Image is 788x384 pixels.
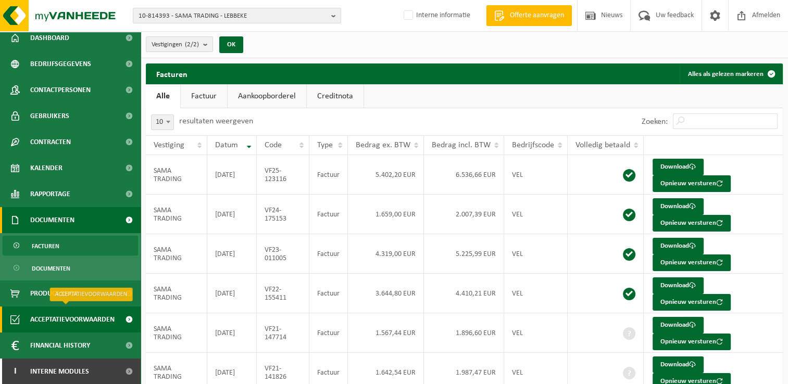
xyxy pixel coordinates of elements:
a: Download [653,317,704,334]
span: Vestigingen [152,37,199,53]
button: OK [219,36,243,53]
button: 10-814393 - SAMA TRADING - LEBBEKE [133,8,341,23]
td: VF25-123116 [257,155,310,195]
span: Bedrijfsgegevens [30,51,91,77]
span: Facturen [32,236,59,256]
td: SAMA TRADING [146,274,207,313]
td: 5.225,99 EUR [424,234,504,274]
td: Factuur [309,195,348,234]
a: Offerte aanvragen [486,5,572,26]
td: Factuur [309,313,348,353]
a: Documenten [3,258,138,278]
button: Alles als gelezen markeren [680,63,782,84]
button: Opnieuw versturen [653,175,731,192]
a: Download [653,238,704,254]
td: VEL [504,313,568,353]
a: Alle [146,84,180,108]
span: Vestiging [154,141,184,149]
span: Gebruikers [30,103,69,129]
label: Interne informatie [402,8,470,23]
td: SAMA TRADING [146,195,207,234]
span: Offerte aanvragen [507,10,567,21]
a: Facturen [3,236,138,255]
button: Opnieuw versturen [653,254,731,271]
span: Bedrag incl. BTW [432,141,491,149]
td: Factuur [309,234,348,274]
td: Factuur [309,274,348,313]
td: [DATE] [207,274,257,313]
span: Kalender [30,155,62,181]
button: Opnieuw versturen [653,215,731,232]
td: 2.007,39 EUR [424,195,504,234]
td: Factuur [309,155,348,195]
td: [DATE] [207,234,257,274]
td: 5.402,20 EUR [348,155,424,195]
td: 3.644,80 EUR [348,274,424,313]
td: 1.659,00 EUR [348,195,424,234]
span: 10 [151,114,174,130]
td: [DATE] [207,313,257,353]
td: VEL [504,274,568,313]
span: Code [265,141,282,149]
td: 4.319,00 EUR [348,234,424,274]
count: (2/2) [185,41,199,48]
a: Download [653,198,704,215]
span: Contactpersonen [30,77,91,103]
a: Aankoopborderel [228,84,306,108]
td: [DATE] [207,195,257,234]
span: Acceptatievoorwaarden [30,306,115,332]
label: resultaten weergeven [179,117,253,125]
button: Opnieuw versturen [653,294,731,311]
td: SAMA TRADING [146,313,207,353]
td: VF22-155411 [257,274,310,313]
span: Product Shop [30,280,78,306]
a: Creditnota [307,84,364,108]
a: Download [653,356,704,373]
span: Bedrag ex. BTW [356,141,410,149]
a: Factuur [181,84,227,108]
button: Vestigingen(2/2) [146,36,213,52]
td: VEL [504,234,568,274]
span: Rapportage [30,181,70,207]
td: VEL [504,155,568,195]
span: Type [317,141,333,149]
td: [DATE] [207,155,257,195]
a: Download [653,159,704,175]
span: Datum [215,141,238,149]
td: 1.567,44 EUR [348,313,424,353]
td: SAMA TRADING [146,234,207,274]
td: VEL [504,195,568,234]
td: VF21-147714 [257,313,310,353]
td: VF23-011005 [257,234,310,274]
span: Contracten [30,129,71,155]
td: 1.896,60 EUR [424,313,504,353]
td: SAMA TRADING [146,155,207,195]
span: 10 [152,115,173,130]
td: 6.536,66 EUR [424,155,504,195]
label: Zoeken: [642,118,668,126]
span: Financial History [30,332,90,359]
span: Documenten [32,259,70,278]
span: Bedrijfscode [512,141,554,149]
span: Volledig betaald [576,141,630,149]
td: VF24-175153 [257,195,310,234]
td: 4.410,21 EUR [424,274,504,313]
button: Opnieuw versturen [653,334,731,350]
span: Documenten [30,207,74,233]
span: Dashboard [30,25,69,51]
span: 10-814393 - SAMA TRADING - LEBBEKE [139,8,327,24]
h2: Facturen [146,63,198,84]
a: Download [653,277,704,294]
